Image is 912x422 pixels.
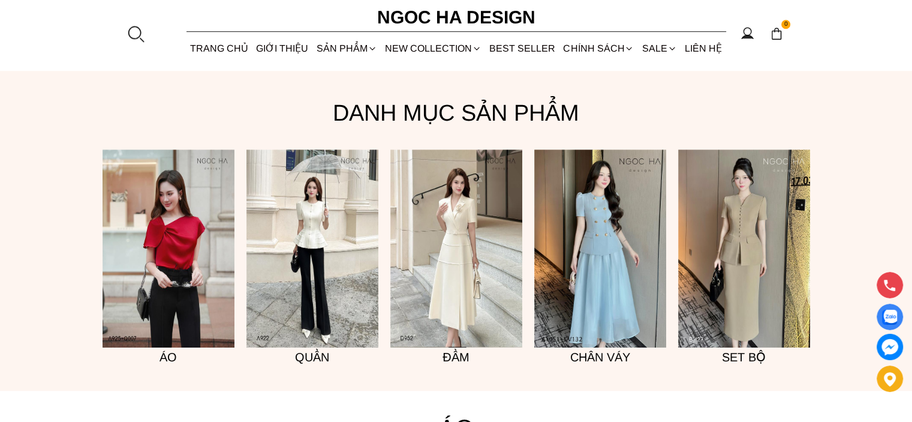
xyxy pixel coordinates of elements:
[390,149,522,348] a: 3(9)
[559,32,638,64] div: Chính sách
[534,348,666,367] h5: Chân váy
[882,310,897,325] img: Display image
[722,351,766,364] font: Set bộ
[246,149,378,348] a: 2(9)
[678,149,810,348] img: 3(15)
[638,32,681,64] a: SALE
[390,348,522,367] h5: Đầm
[486,32,559,64] a: BEST SELLER
[252,32,312,64] a: GIỚI THIỆU
[103,149,234,348] a: 3(7)
[366,3,546,32] a: Ngoc Ha Design
[103,348,234,367] h5: Áo
[534,149,666,348] a: 7(3)
[333,100,579,125] font: Danh mục sản phẩm
[877,304,903,330] a: Display image
[381,32,485,64] a: NEW COLLECTION
[781,20,791,29] span: 0
[246,348,378,367] h5: Quần
[877,334,903,360] a: messenger
[681,32,726,64] a: LIÊN HỆ
[770,27,783,40] img: img-CART-ICON-ksit0nf1
[186,32,252,64] a: TRANG CHỦ
[312,32,381,64] div: SẢN PHẨM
